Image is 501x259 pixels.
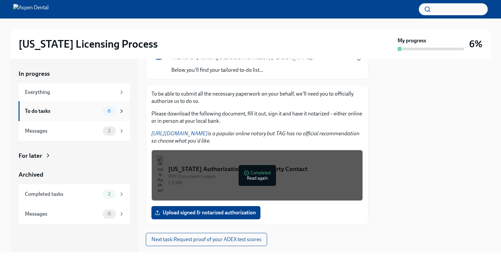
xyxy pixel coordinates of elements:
[146,233,267,246] button: Next task:Request proof of your ADEX test scores
[25,191,100,198] div: Completed tasks
[104,128,114,133] span: 2
[157,155,163,195] img: Illinois Authorization for Third Party Contact
[104,108,115,113] span: 6
[151,130,208,137] a: [URL][DOMAIN_NAME]
[168,173,357,180] div: PDF Document • 1 pages
[25,127,100,135] div: Messages
[19,121,130,141] a: Messages2
[19,69,130,78] a: In progress
[19,151,130,160] a: For later
[151,236,261,243] span: Next task : Request proof of your ADEX test scores
[19,184,130,204] a: Completed tasks2
[156,209,256,216] span: Upload signed & notarized authorization
[25,89,116,96] div: Everything
[13,4,49,15] img: Aspen Dental
[469,38,482,50] h3: 6%
[151,130,360,144] em: is a popular online notary but TAG has no official recommendation so choose what you'd like.
[19,101,130,121] a: To do tasks6
[151,150,363,201] button: [US_STATE] Authorization for Third Party ContactPDF Document•1 pages1.9 MBCompletedRead again
[104,211,115,216] span: 0
[151,206,260,219] label: Upload signed & notarized authorization
[398,37,426,44] strong: My progress
[151,110,363,125] p: Please download the following document, fill it out, sign it and have it notarized – either onlin...
[19,83,130,101] a: Everything
[19,151,42,160] div: For later
[19,37,158,51] h2: [US_STATE] Licensing Process
[19,204,130,224] a: Messages0
[168,165,357,173] div: [US_STATE] Authorization for Third Party Contact
[171,66,313,74] p: Below you'll find your tailored to-do list...
[168,180,357,186] div: 1.9 MB
[25,108,100,115] div: To do tasks
[151,90,363,105] p: To be able to submit all the necessary paperwork on your behalf, we'll need you to officially aut...
[25,210,100,218] div: Messages
[19,170,130,179] a: Archived
[104,192,114,196] span: 2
